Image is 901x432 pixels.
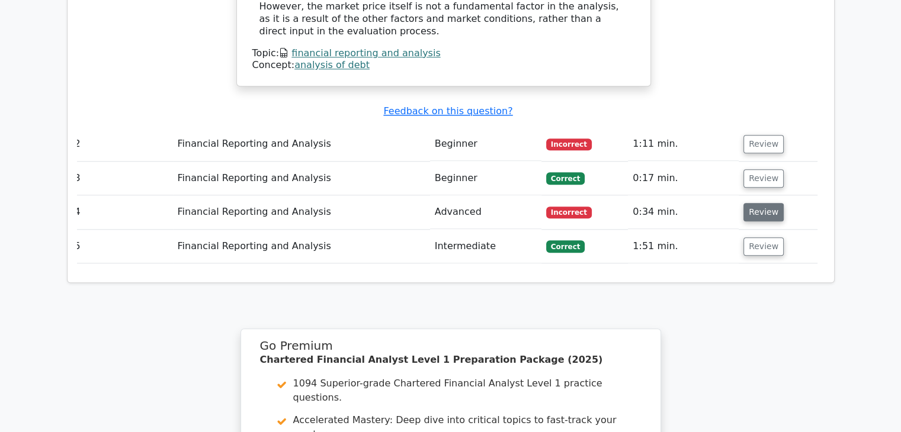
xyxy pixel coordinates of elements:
[546,172,585,184] span: Correct
[383,105,512,117] a: Feedback on this question?
[430,162,541,195] td: Beginner
[546,240,585,252] span: Correct
[291,47,440,59] a: financial reporting and analysis
[252,59,635,72] div: Concept:
[743,237,784,256] button: Review
[430,195,541,229] td: Advanced
[294,59,370,70] a: analysis of debt
[173,127,430,161] td: Financial Reporting and Analysis
[743,203,784,221] button: Review
[546,138,592,150] span: Incorrect
[252,47,635,60] div: Topic:
[743,135,784,153] button: Review
[70,127,173,161] td: 2
[430,230,541,263] td: Intermediate
[173,162,430,195] td: Financial Reporting and Analysis
[743,169,784,188] button: Review
[70,162,173,195] td: 3
[70,230,173,263] td: 5
[628,162,739,195] td: 0:17 min.
[430,127,541,161] td: Beginner
[173,195,430,229] td: Financial Reporting and Analysis
[628,195,739,229] td: 0:34 min.
[628,230,739,263] td: 1:51 min.
[70,195,173,229] td: 4
[546,207,592,218] span: Incorrect
[628,127,739,161] td: 1:11 min.
[173,230,430,263] td: Financial Reporting and Analysis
